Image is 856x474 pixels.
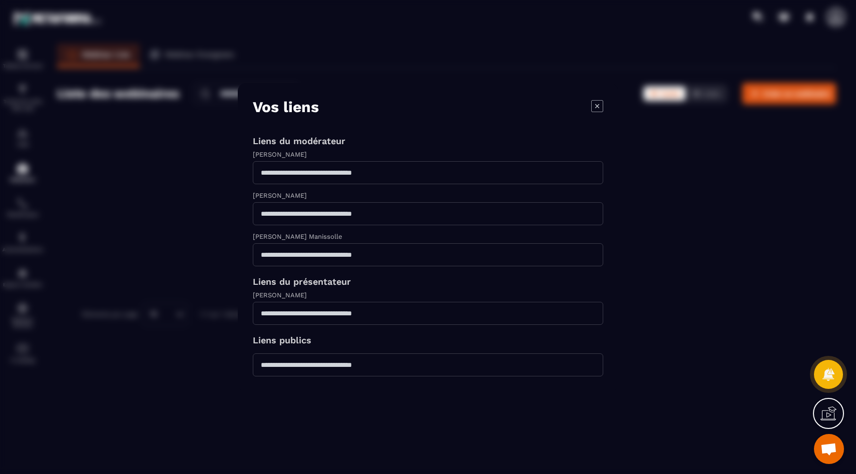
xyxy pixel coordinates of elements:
[253,291,307,299] label: [PERSON_NAME]
[253,151,307,158] label: [PERSON_NAME]
[253,98,319,116] p: Vos liens
[253,233,342,240] label: [PERSON_NAME] Manissolle
[253,335,603,345] p: Liens publics
[253,192,307,199] label: [PERSON_NAME]
[253,276,603,287] p: Liens du présentateur
[814,434,844,464] div: Ouvrir le chat
[253,136,603,146] p: Liens du modérateur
